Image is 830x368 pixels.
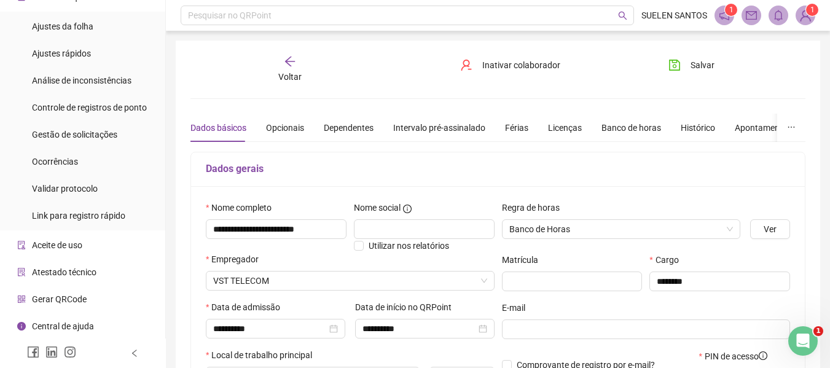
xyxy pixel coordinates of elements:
span: Central de ajuda [32,321,94,331]
span: info-circle [759,351,767,360]
span: notification [719,10,730,21]
span: Link para registro rápido [32,211,125,221]
span: Ajustes rápidos [32,49,91,58]
span: linkedin [45,346,58,358]
div: Dependentes [324,121,374,135]
span: Utilizar nos relatórios [369,241,449,251]
button: Ver [750,219,790,239]
span: left [130,349,139,358]
span: solution [17,268,26,276]
label: Empregador [206,253,267,266]
sup: Atualize o seu contato no menu Meus Dados [806,4,818,16]
div: Histórico [681,121,715,135]
div: Férias [505,121,528,135]
h5: Dados gerais [206,162,790,176]
img: 39589 [796,6,815,25]
span: facebook [27,346,39,358]
span: Ver [764,222,777,236]
span: qrcode [17,295,26,303]
label: E-mail [502,301,533,315]
div: Dados básicos [190,121,246,135]
span: Inativar colaborador [482,58,560,72]
span: Validar protocolo [32,184,98,194]
label: Local de trabalho principal [206,348,320,362]
span: 1 [813,326,823,336]
span: instagram [64,346,76,358]
span: Ajustes da folha [32,22,93,31]
span: Banco de Horas [509,220,734,238]
label: Regra de horas [502,201,568,214]
span: Atestado técnico [32,267,96,277]
span: mail [746,10,757,21]
button: ellipsis [777,114,805,142]
div: Opcionais [266,121,304,135]
span: Voltar [278,72,302,82]
span: audit [17,241,26,249]
span: Análise de inconsistências [32,76,131,85]
span: Aceite de uso [32,240,82,250]
button: Inativar colaborador [451,55,570,75]
span: VST AGENCIAMENTO E SERVICOS LTDA [213,272,487,290]
span: 1 [729,6,734,14]
span: info-circle [17,322,26,331]
span: search [618,11,627,20]
span: user-delete [460,59,472,71]
span: bell [773,10,784,21]
span: Nome social [354,201,401,214]
button: Salvar [659,55,724,75]
span: Ocorrências [32,157,78,166]
span: Gerar QRCode [32,294,87,304]
span: save [668,59,681,71]
label: Cargo [649,253,686,267]
span: 1 [810,6,815,14]
label: Nome completo [206,201,280,214]
div: Banco de horas [601,121,661,135]
span: info-circle [403,205,412,213]
iframe: Intercom live chat [788,326,818,356]
label: Matrícula [502,253,546,267]
span: arrow-left [284,55,296,68]
span: PIN de acesso [705,350,767,363]
div: Licenças [548,121,582,135]
label: Data de admissão [206,300,288,314]
label: Data de início no QRPoint [355,300,460,314]
span: SUELEN SANTOS [641,9,707,22]
span: Controle de registros de ponto [32,103,147,112]
span: Salvar [691,58,715,72]
div: Apontamentos [735,121,792,135]
span: Gestão de solicitações [32,130,117,139]
sup: 1 [725,4,737,16]
div: Intervalo pré-assinalado [393,121,485,135]
span: ellipsis [787,123,796,131]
